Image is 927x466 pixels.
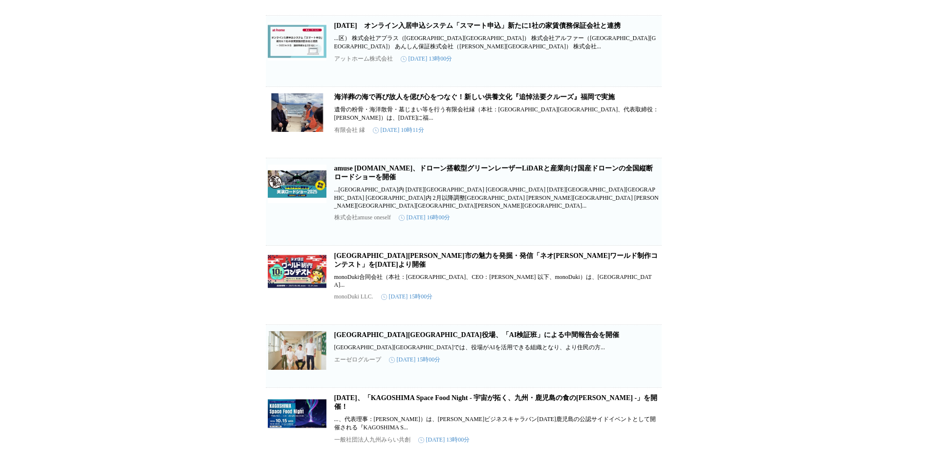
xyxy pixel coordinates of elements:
img: 鹿児島県錦江町役場、「AI検証班」による中間報告会を開催 [268,331,326,370]
img: 海洋葬の海で再び故人を偲び心をつなぐ！新しい供養文化『追悼法要クルーズ』福岡で実施 [268,93,326,132]
a: [GEOGRAPHIC_DATA][PERSON_NAME]市の魅力を発掘・発信「ネオ[PERSON_NAME]ワールド制作コンテスト」を[DATE]より開催 [334,252,658,268]
a: [GEOGRAPHIC_DATA][GEOGRAPHIC_DATA]役場、「AI検証班」による中間報告会を開催 [334,331,620,339]
time: [DATE] 15時00分 [389,356,441,364]
p: エーゼログループ [334,356,381,364]
time: [DATE] 15時00分 [381,293,433,301]
p: ...[GEOGRAPHIC_DATA]内 [DATE][GEOGRAPHIC_DATA] [GEOGRAPHIC_DATA] [DATE][GEOGRAPHIC_DATA][GEOGRAPHI... [334,186,660,210]
p: 株式会社amuse oneself [334,213,391,222]
p: [GEOGRAPHIC_DATA][GEOGRAPHIC_DATA]では、役場がAIを活用できる組織となり、より住民の方... [334,343,660,352]
img: 鹿児島県日置市の魅力を発掘・発信「ネオ日置ワールド制作コンテスト」を10月6日より開催 [268,252,326,291]
img: 2025年10月15日（水）、「KAGOSHIMA Space Food Night - 宇宙が拓く、九州・鹿児島の食の未来 -」を開催！ [268,394,326,433]
img: amuse oneself.Inc、ドローン搭載型グリーンレーザーLiDARと産業向け国産ドローンの全国縦断ロードショーを開催 [268,164,326,203]
p: 有限会社 縁 [334,126,365,134]
p: monoDuki合同会社（本社：[GEOGRAPHIC_DATA]、CEO：[PERSON_NAME] 以下、monoDuki）は、[GEOGRAPHIC_DATA]... [334,273,660,289]
p: アットホーム株式会社 [334,55,393,63]
p: 遺骨の粉骨・海洋散骨・墓じまい等を行う有限会社縁（本社：[GEOGRAPHIC_DATA][GEOGRAPHIC_DATA]、代表取締役：[PERSON_NAME]）は、[DATE]に福... [334,106,660,122]
a: [DATE]、「KAGOSHIMA Space Food Night - 宇宙が拓く、九州・鹿児島の食の[PERSON_NAME] -」を開催！ [334,394,658,410]
a: 海洋葬の海で再び故人を偲び心をつなぐ！新しい供養文化『追悼法要クルーズ』福岡で実施 [334,93,615,101]
time: [DATE] 10時11分 [373,126,424,134]
p: 一般社団法人九州みらい共創 [334,436,410,444]
a: [DATE] オンライン入居申込システム「スマート申込」新たに1社の家賃債務保証会社と連携 [334,22,621,29]
p: ...区） 株式会社アプラス（[GEOGRAPHIC_DATA][GEOGRAPHIC_DATA]） 株式会社アルファー（[GEOGRAPHIC_DATA][GEOGRAPHIC_DATA]） ... [334,34,660,51]
time: [DATE] 16時00分 [399,213,451,222]
p: ...、代表理事：[PERSON_NAME]）は、[PERSON_NAME]ビジネスキャラバン[DATE]鹿児島の公認サイドイベントとして開催される『KAGOSHIMA S... [334,415,660,432]
p: monoDuki LLC. [334,293,373,300]
time: [DATE] 13時00分 [418,436,470,444]
a: amuse [DOMAIN_NAME]、ドローン搭載型グリーンレーザーLiDARと産業向け国産ドローンの全国縦断ロードショーを開催 [334,165,653,181]
img: 2025年9月 オンライン入居申込システム「スマート申込」新たに1社の家賃債務保証会社と連携 [268,21,326,61]
time: [DATE] 13時00分 [401,55,453,63]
